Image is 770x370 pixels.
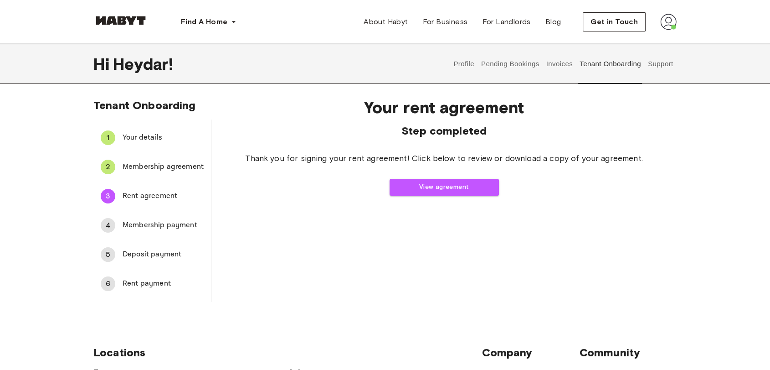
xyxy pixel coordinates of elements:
[241,179,647,196] a: View agreement
[123,191,204,202] span: Rent agreement
[241,124,647,138] span: Step completed
[101,276,115,291] div: 6
[101,130,115,145] div: 1
[93,127,211,149] div: 1Your details
[123,220,204,231] span: Membership payment
[123,132,204,143] span: Your details
[123,249,204,260] span: Deposit payment
[93,99,196,112] span: Tenant Onboarding
[93,214,211,236] div: 4Membership payment
[538,13,569,31] a: Blog
[356,13,415,31] a: About Habyt
[93,156,211,178] div: 2Membership agreement
[545,44,574,84] button: Invoices
[450,44,677,84] div: user profile tabs
[590,16,638,27] span: Get in Touch
[579,44,642,84] button: Tenant Onboarding
[583,12,646,31] button: Get in Touch
[93,273,211,295] div: 6Rent payment
[580,346,677,360] span: Community
[390,179,499,196] button: View agreement
[101,218,115,233] div: 4
[93,185,211,207] div: 3Rent agreement
[480,44,540,84] button: Pending Bookings
[93,16,148,25] img: Habyt
[647,44,674,84] button: Support
[113,54,173,73] span: Heydar !
[93,54,113,73] span: Hi
[364,16,408,27] span: About Habyt
[423,16,468,27] span: For Business
[241,152,647,164] span: Thank you for signing your rent agreement! Click below to review or download a copy of your agree...
[181,16,227,27] span: Find A Home
[101,189,115,203] div: 3
[545,16,561,27] span: Blog
[475,13,538,31] a: For Landlords
[93,244,211,266] div: 5Deposit payment
[123,278,204,289] span: Rent payment
[101,247,115,262] div: 5
[452,44,476,84] button: Profile
[416,13,475,31] a: For Business
[123,162,204,172] span: Membership agreement
[482,346,579,360] span: Company
[101,160,115,174] div: 2
[93,346,482,360] span: Locations
[174,13,244,31] button: Find A Home
[482,16,530,27] span: For Landlords
[660,14,677,30] img: avatar
[241,98,647,117] span: Your rent agreement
